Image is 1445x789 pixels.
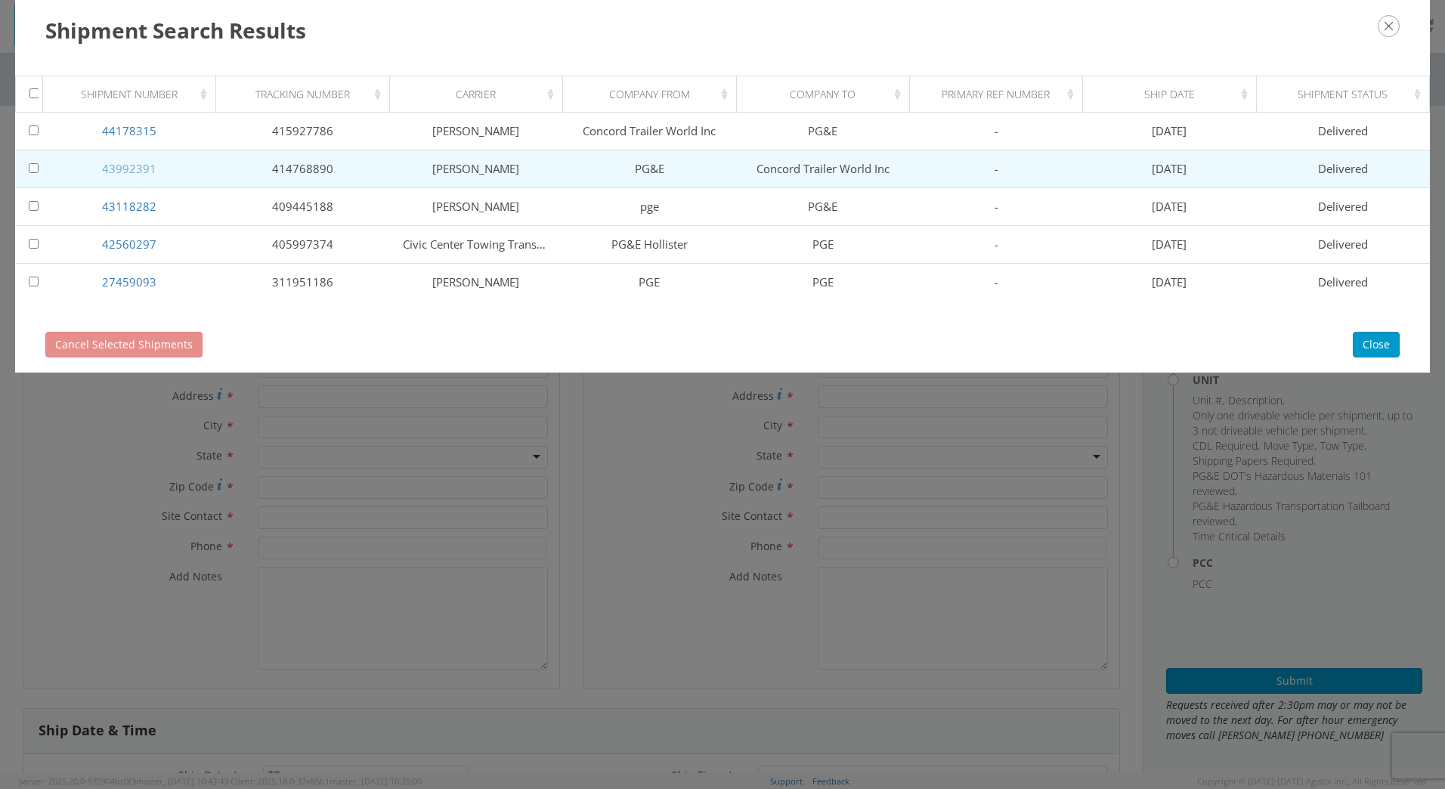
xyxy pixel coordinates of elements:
td: PGE [736,226,909,264]
td: - [909,264,1082,302]
td: PGE [563,264,736,302]
td: - [909,113,1082,150]
a: 44178315 [102,123,156,138]
td: Concord Trailer World Inc [563,113,736,150]
div: Company To [750,87,905,102]
td: PG&E [736,113,909,150]
td: 311951186 [216,264,389,302]
td: 415927786 [216,113,389,150]
td: [PERSON_NAME] [389,188,562,226]
a: 43992391 [102,161,156,176]
td: Concord Trailer World Inc [736,150,909,188]
span: Delivered [1318,199,1368,214]
div: Primary Ref Number [923,87,1078,102]
span: [DATE] [1152,123,1187,138]
span: Cancel Selected Shipments [55,337,193,351]
div: Ship Date [1097,87,1252,102]
td: [PERSON_NAME] [389,264,562,302]
td: PG&E Hollister [563,226,736,264]
td: 405997374 [216,226,389,264]
td: PGE [736,264,909,302]
span: [DATE] [1152,161,1187,176]
td: pge [563,188,736,226]
div: Shipment Status [1270,87,1425,102]
td: - [909,150,1082,188]
span: Delivered [1318,161,1368,176]
a: 42560297 [102,237,156,252]
td: - [909,188,1082,226]
span: Delivered [1318,123,1368,138]
td: PG&E [563,150,736,188]
div: Company From [577,87,732,102]
td: - [909,226,1082,264]
span: [DATE] [1152,199,1187,214]
td: [PERSON_NAME] [389,150,562,188]
h3: Shipment Search Results [45,15,1400,45]
span: [DATE] [1152,237,1187,252]
button: Cancel Selected Shipments [45,332,203,357]
td: [PERSON_NAME] [389,113,562,150]
td: 414768890 [216,150,389,188]
a: 43118282 [102,199,156,214]
span: [DATE] [1152,274,1187,289]
td: 409445188 [216,188,389,226]
a: 27459093 [102,274,156,289]
td: PG&E [736,188,909,226]
div: Carrier [403,87,558,102]
span: Delivered [1318,237,1368,252]
div: Tracking Number [230,87,385,102]
td: Civic Center Towing Transport and Road Service [389,226,562,264]
div: Shipment Number [57,87,212,102]
button: Close [1353,332,1400,357]
span: Delivered [1318,274,1368,289]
